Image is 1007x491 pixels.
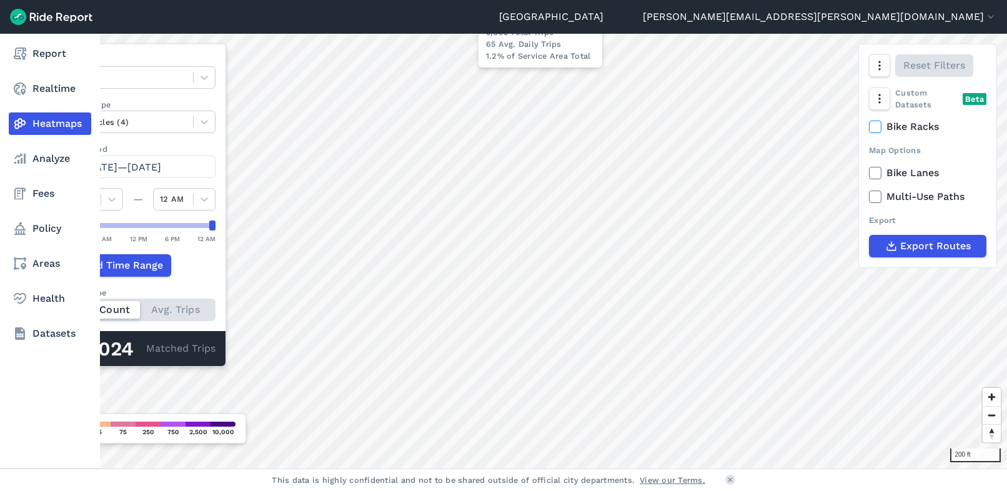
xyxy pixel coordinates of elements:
[84,258,163,273] span: Add Time Range
[9,77,91,100] a: Realtime
[950,449,1001,462] div: 200 ft
[96,233,112,244] div: 6 AM
[869,214,986,226] div: Export
[9,252,91,275] a: Areas
[9,217,91,240] a: Policy
[9,182,91,205] a: Fees
[983,388,1001,406] button: Zoom in
[900,239,971,254] span: Export Routes
[869,87,986,111] div: Custom Datasets
[895,54,973,77] button: Reset Filters
[61,54,216,66] label: Data Type
[84,161,161,173] span: [DATE]—[DATE]
[9,287,91,310] a: Health
[869,189,986,204] label: Multi-Use Paths
[869,235,986,257] button: Export Routes
[61,341,146,357] div: 481,024
[869,119,986,134] label: Bike Racks
[10,9,92,25] img: Ride Report
[51,331,226,366] div: Matched Trips
[197,233,216,244] div: 12 AM
[61,287,216,299] div: Count Type
[640,474,705,486] a: View our Terms.
[486,50,595,62] div: 1.2% of Service Area Total
[61,156,216,178] button: [DATE]—[DATE]
[963,93,986,105] div: Beta
[643,9,997,24] button: [PERSON_NAME][EMAIL_ADDRESS][PERSON_NAME][DOMAIN_NAME]
[9,112,91,135] a: Heatmaps
[40,34,1007,469] canvas: Map
[486,38,595,50] div: 65 Avg. Daily Trips
[869,166,986,181] label: Bike Lanes
[983,424,1001,442] button: Reset bearing to north
[165,233,180,244] div: 6 PM
[499,9,603,24] a: [GEOGRAPHIC_DATA]
[9,147,91,170] a: Analyze
[123,192,153,207] div: —
[61,254,171,277] button: Add Time Range
[61,99,216,111] label: Vehicle Type
[9,322,91,345] a: Datasets
[869,144,986,156] div: Map Options
[983,406,1001,424] button: Zoom out
[130,233,147,244] div: 12 PM
[903,58,965,73] span: Reset Filters
[9,42,91,65] a: Report
[61,143,216,155] label: Data Period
